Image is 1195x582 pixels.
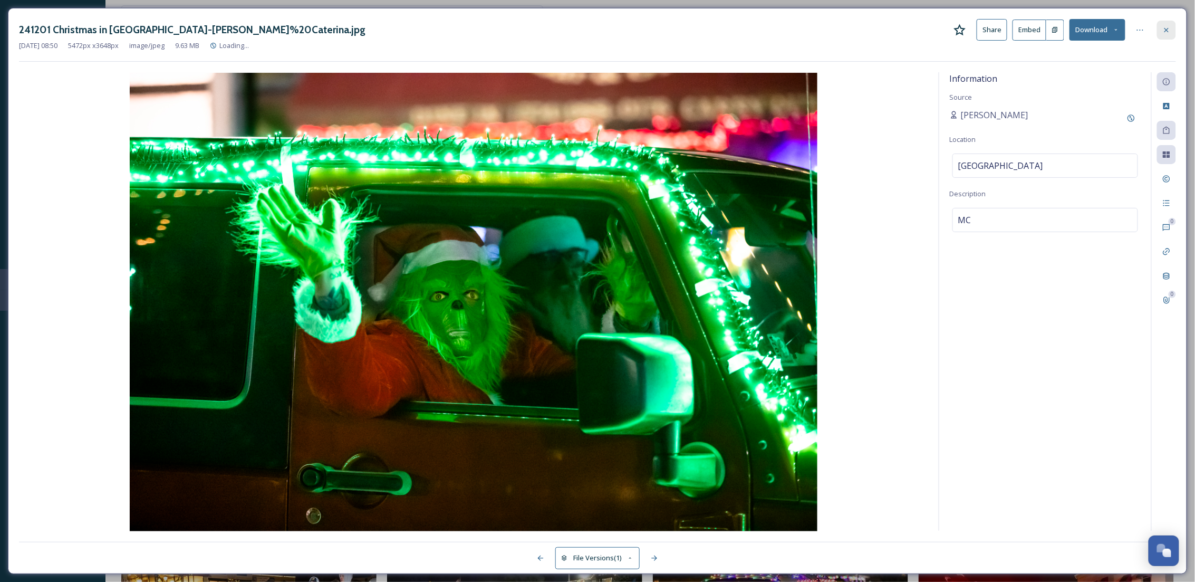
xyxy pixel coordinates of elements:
[1149,536,1179,566] button: Open Chat
[1169,218,1176,225] div: 0
[1069,19,1125,41] button: Download
[950,92,972,102] span: Source
[19,22,365,37] h3: 241201 Christmas in [GEOGRAPHIC_DATA]-[PERSON_NAME]%20Caterina.jpg
[175,41,199,51] span: 9.63 MB
[555,547,640,569] button: File Versions(1)
[961,109,1028,121] span: [PERSON_NAME]
[977,19,1007,41] button: Share
[950,73,998,84] span: Information
[68,41,119,51] span: 5472 px x 3648 px
[958,159,1043,172] span: [GEOGRAPHIC_DATA]
[958,214,971,226] span: MC
[19,73,928,531] img: 241201%20Christmas%20in%20New%20Carlisle_028-Michael%2520Caterina.jpg
[1013,20,1046,41] button: Embed
[950,189,986,198] span: Description
[1169,291,1176,298] div: 0
[19,41,57,51] span: [DATE] 08:50
[129,41,165,51] span: image/jpeg
[219,41,249,50] span: Loading...
[950,135,976,144] span: Location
